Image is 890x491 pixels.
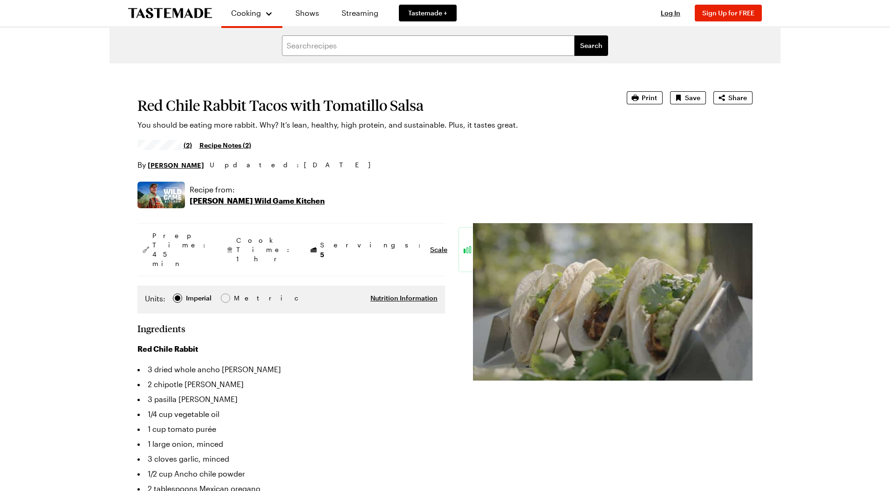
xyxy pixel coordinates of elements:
span: Sign Up for FREE [702,9,754,17]
span: Metric [234,293,254,303]
button: Share [713,91,753,104]
span: Tastemade + [408,8,447,18]
a: To Tastemade Home Page [128,8,212,19]
span: Imperial [186,293,212,303]
button: Sign Up for FREE [695,5,762,21]
span: Search [580,41,602,50]
span: Save [685,93,700,102]
li: 1 large onion, minced [137,436,445,451]
h3: Red Chile Rabbit [137,343,445,355]
a: Recipe Notes (2) [199,140,251,150]
span: Print [642,93,657,102]
li: 3 dried whole ancho [PERSON_NAME] [137,362,445,377]
button: filters [575,35,608,56]
button: Nutrition Information [370,293,438,303]
img: Show where recipe is used [137,182,185,208]
li: 2 chipotle [PERSON_NAME] [137,377,445,392]
button: Cooking [231,4,273,22]
div: Imperial [186,293,212,303]
a: Recipe from:[PERSON_NAME] Wild Game Kitchen [190,184,325,206]
p: You should be eating more rabbit. Why? It’s lean, healthy, high protein, and sustainable. Plus, i... [137,119,601,130]
span: Prep Time: 45 min [152,231,210,268]
button: Log In [652,8,689,18]
span: Cooking [231,8,261,17]
li: 1/4 cup vegetable oil [137,407,445,422]
button: Scale [430,245,447,254]
p: [PERSON_NAME] Wild Game Kitchen [190,195,325,206]
li: 3 cloves garlic, minced [137,451,445,466]
span: Log In [661,9,680,17]
span: Servings: [320,240,425,259]
li: 3 pasilla [PERSON_NAME] [137,392,445,407]
a: [PERSON_NAME] [148,160,204,170]
span: (2) [184,140,192,150]
li: 1 cup tomato purée [137,422,445,436]
label: Units: [145,293,165,304]
button: Print [627,91,663,104]
span: Cook Time: 1 hr [236,236,294,264]
div: Imperial Metric [145,293,253,306]
img: Recipe image thumbnail [473,223,753,381]
p: Recipe from: [190,184,325,195]
span: 5 [320,250,324,259]
a: 5/5 stars from 2 reviews [137,141,192,149]
p: By [137,159,204,170]
h1: Red Chile Rabbit Tacos with Tomatillo Salsa [137,97,601,114]
span: Updated : [DATE] [210,160,380,170]
a: Tastemade + [399,5,457,21]
li: 1/2 cup Ancho chile powder [137,466,445,481]
h2: Ingredients [137,323,185,334]
button: Save recipe [670,91,706,104]
span: Share [728,93,747,102]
